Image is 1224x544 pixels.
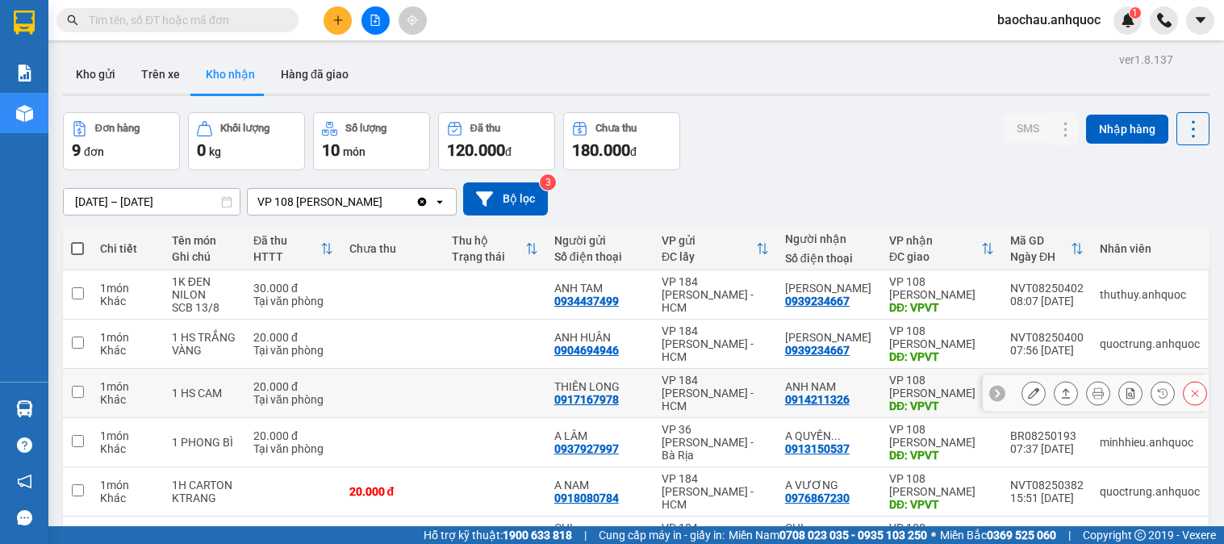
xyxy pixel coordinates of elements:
[1186,6,1214,35] button: caret-down
[889,400,994,412] div: DĐ: VPVT
[64,189,240,215] input: Select a date range.
[100,242,156,255] div: Chi tiết
[245,228,341,270] th: Toggle SortBy
[257,194,382,210] div: VP 108 [PERSON_NAME]
[172,301,237,314] div: SCB 13/8
[72,140,81,160] span: 9
[1193,13,1208,27] span: caret-down
[172,250,237,263] div: Ghi chú
[100,479,156,492] div: 1 món
[931,532,936,538] span: ⚪️
[940,526,1056,544] span: Miền Bắc
[662,423,769,462] div: VP 36 [PERSON_NAME] - Bà Rịa
[1134,529,1146,541] span: copyright
[540,174,556,190] sup: 3
[407,15,418,26] span: aim
[463,182,548,216] button: Bộ lọc
[100,282,156,295] div: 1 món
[384,194,386,210] input: Selected VP 108 Lê Hồng Phong - Vũng Tàu.
[1010,344,1084,357] div: 07:56 [DATE]
[399,6,427,35] button: aim
[349,485,436,498] div: 20.000 đ
[100,380,156,393] div: 1 món
[785,282,873,295] div: ANH LINH
[785,331,873,344] div: ANH LINH
[1100,485,1200,498] div: quoctrung.anhquoc
[889,472,994,498] div: VP 108 [PERSON_NAME]
[554,344,619,357] div: 0904694946
[253,429,333,442] div: 20.000 đ
[172,479,237,504] div: 1H CARTON KTRANG
[779,529,927,542] strong: 0708 023 035 - 0935 103 250
[785,429,873,442] div: A QUYỀN -0971034715
[95,123,140,134] div: Đơn hàng
[444,228,546,270] th: Toggle SortBy
[100,295,156,308] div: Khác
[100,429,156,442] div: 1 món
[654,228,777,270] th: Toggle SortBy
[785,344,850,357] div: 0939234667
[416,195,428,208] svg: Clear value
[188,112,305,170] button: Khối lượng0kg
[889,324,994,350] div: VP 108 [PERSON_NAME]
[253,442,333,455] div: Tại văn phòng
[785,492,850,504] div: 0976867230
[1130,7,1141,19] sup: 1
[1054,381,1078,405] div: Giao hàng
[89,11,279,29] input: Tìm tên, số ĐT hoặc mã đơn
[1068,526,1071,544] span: |
[785,393,850,406] div: 0914211326
[438,112,555,170] button: Đã thu120.000đ
[447,140,505,160] span: 120.000
[785,295,850,308] div: 0939234667
[505,145,512,158] span: đ
[1010,492,1084,504] div: 15:51 [DATE]
[17,510,32,525] span: message
[172,436,237,449] div: 1 PHONG BÌ
[100,344,156,357] div: Khác
[253,250,320,263] div: HTTT
[253,331,333,344] div: 20.000 đ
[554,250,645,263] div: Số điện thoại
[313,112,430,170] button: Số lượng10món
[1010,295,1084,308] div: 08:07 [DATE]
[889,250,981,263] div: ĐC giao
[630,145,637,158] span: đ
[220,123,269,134] div: Khối lượng
[554,492,619,504] div: 0918080784
[14,10,35,35] img: logo-vxr
[1100,242,1200,255] div: Nhân viên
[662,275,769,314] div: VP 184 [PERSON_NAME] - HCM
[1010,234,1071,247] div: Mã GD
[424,526,572,544] span: Hỗ trợ kỹ thuật:
[1010,331,1084,344] div: NVT08250400
[253,380,333,393] div: 20.000 đ
[1119,51,1173,69] div: ver 1.8.137
[1100,436,1200,449] div: minhhieu.anhquoc
[881,228,1002,270] th: Toggle SortBy
[1157,13,1172,27] img: phone-icon
[17,437,32,453] span: question-circle
[831,429,841,442] span: ...
[889,423,994,449] div: VP 108 [PERSON_NAME]
[785,442,850,455] div: 0913150537
[1010,429,1084,442] div: BR08250193
[452,250,525,263] div: Trạng thái
[16,400,33,417] img: warehouse-icon
[1010,479,1084,492] div: NVT08250382
[84,145,104,158] span: đơn
[197,140,206,160] span: 0
[16,105,33,122] img: warehouse-icon
[554,442,619,455] div: 0937927997
[16,65,33,82] img: solution-icon
[172,275,237,301] div: 1K ĐEN NILON
[599,526,725,544] span: Cung cấp máy in - giấy in:
[100,492,156,504] div: Khác
[584,526,587,544] span: |
[1121,13,1135,27] img: icon-new-feature
[889,301,994,314] div: DĐ: VPVT
[662,250,756,263] div: ĐC lấy
[172,387,237,400] div: 1 HS CAM
[662,324,769,363] div: VP 184 [PERSON_NAME] - HCM
[729,526,927,544] span: Miền Nam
